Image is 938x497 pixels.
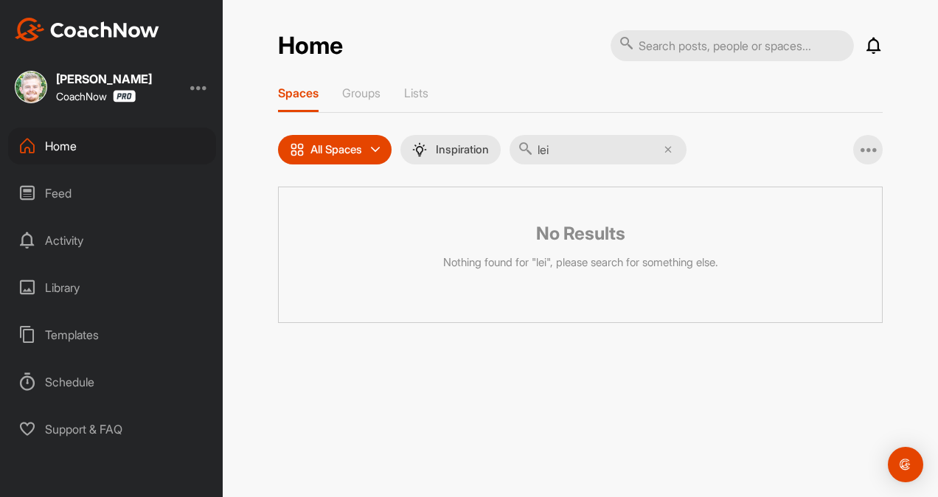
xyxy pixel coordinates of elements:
input: Search... [510,135,687,164]
img: menuIcon [412,142,427,157]
p: Nothing found for "lei", please search for something else. [290,254,871,271]
img: icon [290,142,305,157]
img: CoachNow [15,18,159,41]
p: Lists [404,86,428,100]
div: Support & FAQ [8,411,216,448]
p: Spaces [278,86,319,100]
h3: No Results [290,220,871,247]
div: Feed [8,175,216,212]
div: Library [8,269,216,306]
div: Templates [8,316,216,353]
div: Activity [8,222,216,259]
p: Groups [342,86,381,100]
div: Open Intercom Messenger [888,447,923,482]
h2: Home [278,32,343,60]
div: Schedule [8,364,216,400]
div: [PERSON_NAME] [56,73,152,85]
img: CoachNow Pro [113,90,136,102]
div: Home [8,128,216,164]
img: square_52163fcad1567382852b888f39f9da3c.jpg [15,71,47,103]
p: Inspiration [436,144,489,156]
input: Search posts, people or spaces... [611,30,854,61]
div: CoachNow [56,90,136,102]
p: All Spaces [310,144,362,156]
